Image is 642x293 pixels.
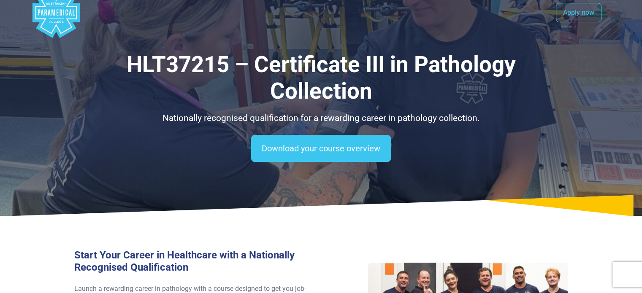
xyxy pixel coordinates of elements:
a: Apply now [556,3,601,22]
a: Download your course overview [251,135,391,162]
p: Nationally recognised qualification for a rewarding career in pathology collection. [74,112,568,125]
h1: HLT37215 – Certificate III in Pathology Collection [74,51,568,105]
h3: Start Your Career in Healthcare with a Nationally Recognised Qualification [74,249,316,274]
